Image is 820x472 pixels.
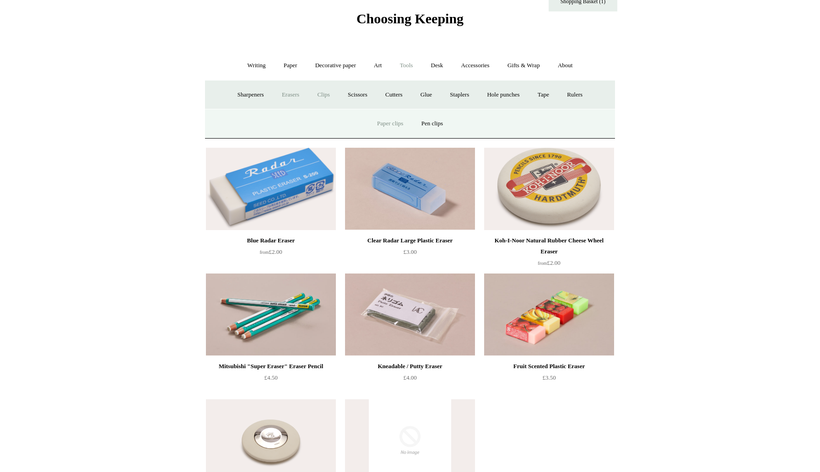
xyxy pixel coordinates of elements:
[484,235,614,273] a: Koh-I-Noor Natural Rubber Cheese Wheel Eraser from£2.00
[275,54,306,78] a: Paper
[347,235,473,246] div: Clear Radar Large Plastic Eraser
[484,274,614,356] img: Fruit Scented Plastic Eraser
[542,374,556,381] span: £3.50
[206,148,336,230] a: Blue Radar Eraser Blue Radar Eraser
[484,361,614,398] a: Fruit Scented Plastic Eraser £3.50
[486,361,612,372] div: Fruit Scented Plastic Eraser
[423,54,452,78] a: Desk
[309,83,338,107] a: Clips
[403,374,416,381] span: £4.00
[377,83,411,107] a: Cutters
[366,54,390,78] a: Art
[206,361,336,398] a: Mitsubishi "Super Eraser" Eraser Pencil £4.50
[206,235,336,273] a: Blue Radar Eraser from£2.00
[208,361,334,372] div: Mitsubishi "Super Eraser" Eraser Pencil
[486,235,612,257] div: Koh-I-Noor Natural Rubber Cheese Wheel Eraser
[412,83,440,107] a: Glue
[345,235,475,273] a: Clear Radar Large Plastic Eraser £3.00
[484,148,614,230] img: Koh-I-Noor Natural Rubber Cheese Wheel Eraser
[499,54,548,78] a: Gifts & Wrap
[345,148,475,230] img: Clear Radar Large Plastic Eraser
[484,148,614,230] a: Koh-I-Noor Natural Rubber Cheese Wheel Eraser Koh-I-Noor Natural Rubber Cheese Wheel Eraser
[264,374,277,381] span: £4.50
[206,274,336,356] img: Mitsubishi "Super Eraser" Eraser Pencil
[345,274,475,356] img: Kneadable / Putty Eraser
[347,361,473,372] div: Kneadable / Putty Eraser
[259,248,282,255] span: £2.00
[413,112,451,136] a: Pen clips
[229,83,272,107] a: Sharpeners
[206,148,336,230] img: Blue Radar Eraser
[484,274,614,356] a: Fruit Scented Plastic Eraser Fruit Scented Plastic Eraser
[392,54,421,78] a: Tools
[479,83,528,107] a: Hole punches
[453,54,498,78] a: Accessories
[538,259,560,266] span: £2.00
[356,18,464,25] a: Choosing Keeping
[345,274,475,356] a: Kneadable / Putty Eraser Kneadable / Putty Eraser
[345,148,475,230] a: Clear Radar Large Plastic Eraser Clear Radar Large Plastic Eraser
[550,54,581,78] a: About
[274,83,307,107] a: Erasers
[442,83,477,107] a: Staplers
[529,83,557,107] a: Tape
[345,361,475,398] a: Kneadable / Putty Eraser £4.00
[538,261,547,266] span: from
[208,235,334,246] div: Blue Radar Eraser
[559,83,591,107] a: Rulers
[369,112,411,136] a: Paper clips
[307,54,364,78] a: Decorative paper
[259,250,269,255] span: from
[340,83,376,107] a: Scissors
[239,54,274,78] a: Writing
[403,248,416,255] span: £3.00
[356,11,464,26] span: Choosing Keeping
[206,274,336,356] a: Mitsubishi "Super Eraser" Eraser Pencil Mitsubishi "Super Eraser" Eraser Pencil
